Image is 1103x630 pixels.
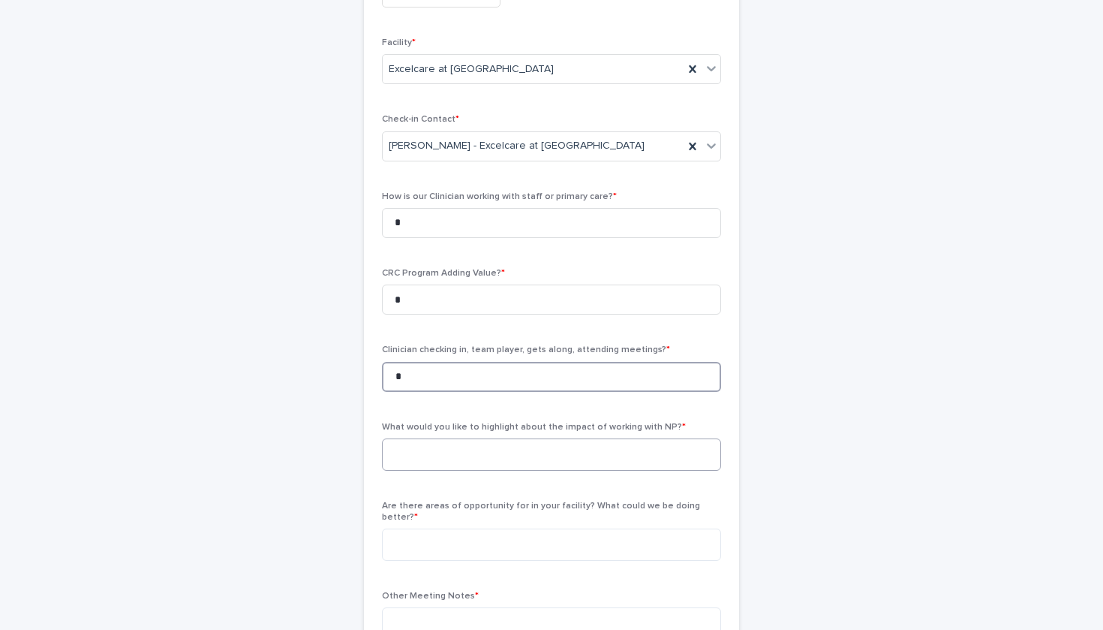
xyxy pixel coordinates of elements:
span: Excelcare at [GEOGRAPHIC_DATA] [389,62,554,77]
span: How is our Clinician working with staff or primary care? [382,192,617,201]
span: Other Meeting Notes [382,592,479,601]
span: Check-in Contact [382,115,459,124]
span: What would you like to highlight about the impact of working with NP? [382,423,686,432]
span: Are there areas of opportunity for in your facility? What could we be doing better? [382,502,700,521]
span: CRC Program Adding Value? [382,269,505,278]
span: Facility [382,38,416,47]
span: Clinician checking in, team player, gets along, attending meetings? [382,345,670,354]
span: [PERSON_NAME] - Excelcare at [GEOGRAPHIC_DATA] [389,138,645,154]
